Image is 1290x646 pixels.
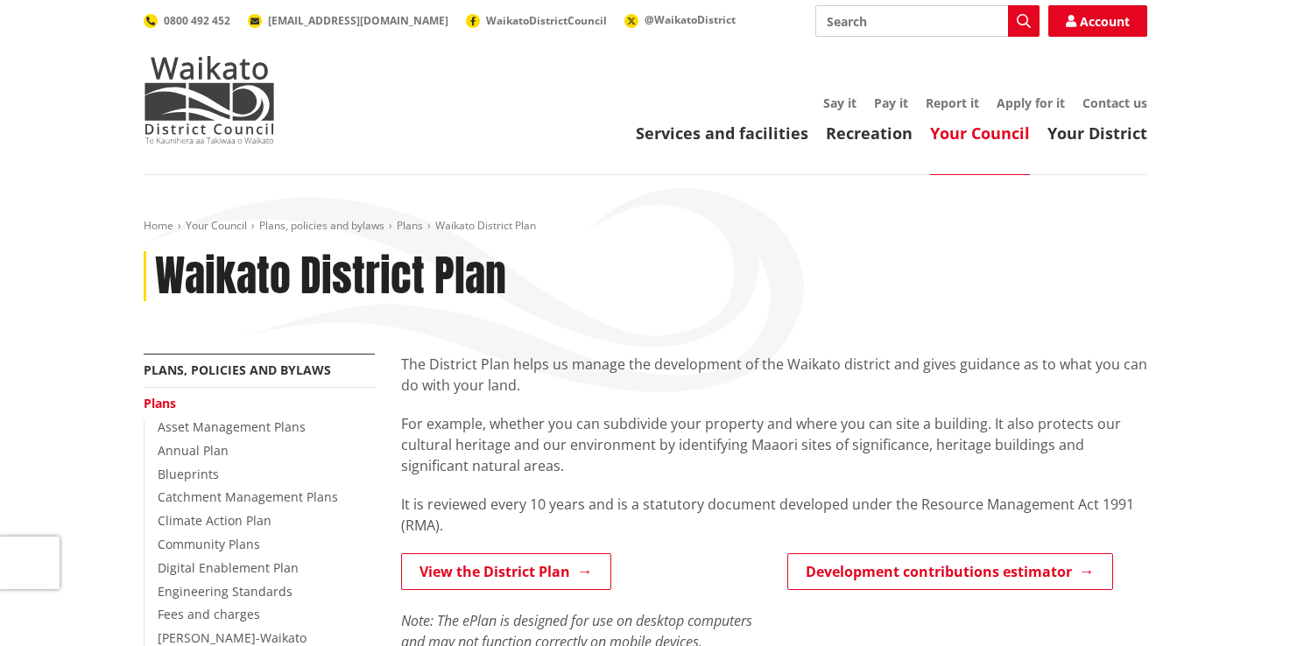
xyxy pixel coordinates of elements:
[144,56,275,144] img: Waikato District Council - Te Kaunihera aa Takiwaa o Waikato
[401,413,1147,476] p: For example, whether you can subdivide your property and where you can site a building. It also p...
[144,218,173,233] a: Home
[158,536,260,552] a: Community Plans
[1082,95,1147,111] a: Contact us
[158,418,306,435] a: Asset Management Plans
[1048,5,1147,37] a: Account
[158,583,293,600] a: Engineering Standards
[435,218,536,233] span: Waikato District Plan
[144,13,230,28] a: 0800 492 452
[158,606,260,622] a: Fees and charges
[158,488,338,505] a: Catchment Management Plans
[930,123,1030,144] a: Your Council
[268,13,448,28] span: [EMAIL_ADDRESS][DOMAIN_NAME]
[164,13,230,28] span: 0800 492 452
[486,13,607,28] span: WaikatoDistrictCouncil
[645,12,736,27] span: @WaikatoDistrict
[144,219,1147,234] nav: breadcrumb
[1047,123,1147,144] a: Your District
[874,95,908,111] a: Pay it
[466,13,607,28] a: WaikatoDistrictCouncil
[401,354,1147,396] p: The District Plan helps us manage the development of the Waikato district and gives guidance as t...
[926,95,979,111] a: Report it
[158,466,219,482] a: Blueprints
[823,95,856,111] a: Say it
[401,494,1147,536] p: It is reviewed every 10 years and is a statutory document developed under the Resource Management...
[787,553,1113,590] a: Development contributions estimator
[397,218,423,233] a: Plans
[815,5,1040,37] input: Search input
[158,512,271,529] a: Climate Action Plan
[158,442,229,459] a: Annual Plan
[624,12,736,27] a: @WaikatoDistrict
[144,395,176,411] a: Plans
[155,251,506,302] h1: Waikato District Plan
[997,95,1065,111] a: Apply for it
[144,362,331,378] a: Plans, policies and bylaws
[826,123,913,144] a: Recreation
[158,559,299,576] a: Digital Enablement Plan
[401,553,611,590] a: View the District Plan
[636,123,808,144] a: Services and facilities
[186,218,247,233] a: Your Council
[259,218,384,233] a: Plans, policies and bylaws
[248,13,448,28] a: [EMAIL_ADDRESS][DOMAIN_NAME]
